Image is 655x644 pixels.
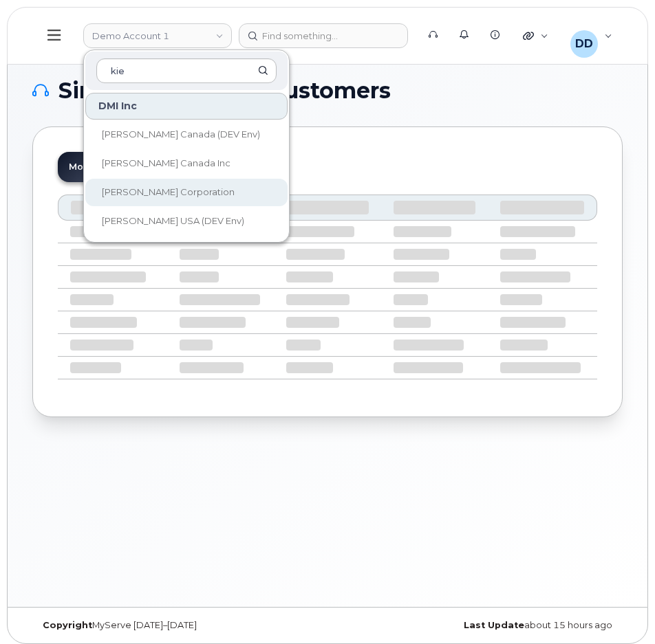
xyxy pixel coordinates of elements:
[96,58,277,83] input: Search
[464,620,524,630] strong: Last Update
[43,620,92,630] strong: Copyright
[85,93,288,120] div: DMI Inc
[102,186,235,197] span: [PERSON_NAME] Corporation
[85,121,288,148] a: [PERSON_NAME] Canada (DEV Env)
[102,215,244,226] span: [PERSON_NAME] USA (DEV Env)
[327,620,623,631] div: about 15 hours ago
[85,150,288,177] a: [PERSON_NAME] Canada Inc
[85,179,288,206] a: [PERSON_NAME] Corporation
[58,152,112,182] a: Mobile
[102,157,230,168] span: [PERSON_NAME] Canada Inc
[85,208,288,235] a: [PERSON_NAME] USA (DEV Env)
[102,129,260,140] span: [PERSON_NAME] Canada (DEV Env)
[32,620,327,631] div: MyServe [DATE]–[DATE]
[58,80,391,101] span: Simplex My-Serve Customers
